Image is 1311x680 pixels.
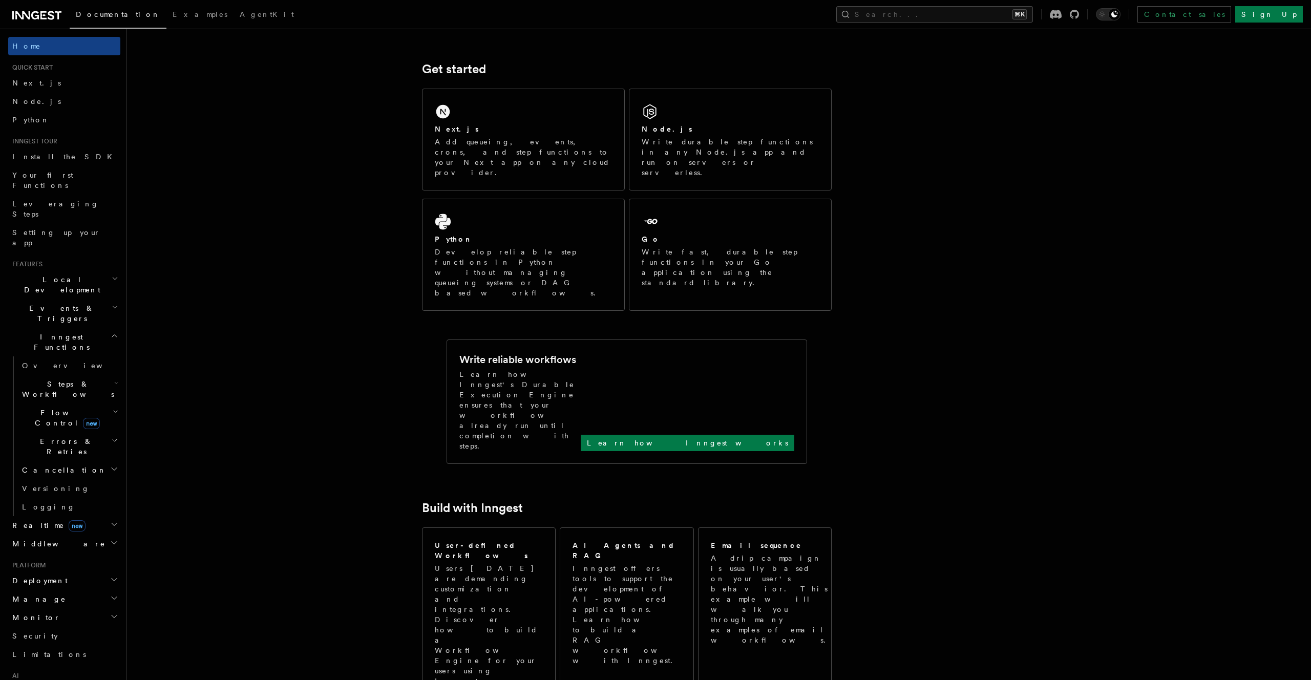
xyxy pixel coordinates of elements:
kbd: ⌘K [1012,9,1027,19]
span: Setting up your app [12,228,100,247]
span: Quick start [8,63,53,72]
a: Install the SDK [8,147,120,166]
span: Errors & Retries [18,436,111,457]
span: AgentKit [240,10,294,18]
span: Leveraging Steps [12,200,99,218]
p: Write fast, durable step functions in your Go application using the standard library. [642,247,819,288]
span: Features [8,260,43,268]
button: Events & Triggers [8,299,120,328]
p: A drip campaign is usually based on your user's behavior. This example will walk you through many... [711,553,832,645]
h2: AI Agents and RAG [573,540,682,561]
span: Examples [173,10,227,18]
a: Python [8,111,120,129]
span: Node.js [12,97,61,105]
span: Logging [22,503,75,511]
span: Home [12,41,41,51]
a: Leveraging Steps [8,195,120,223]
a: Build with Inngest [422,501,523,515]
a: Learn how Inngest works [581,435,794,451]
a: Versioning [18,479,120,498]
span: AI [8,672,19,680]
span: Monitor [8,612,60,623]
span: Cancellation [18,465,107,475]
p: Write durable step functions in any Node.js app and run on servers or serverless. [642,137,819,178]
a: PythonDevelop reliable step functions in Python without managing queueing systems or DAG based wo... [422,199,625,311]
span: Events & Triggers [8,303,112,324]
p: Add queueing, events, crons, and step functions to your Next app on any cloud provider. [435,137,612,178]
span: new [83,418,100,429]
h2: Python [435,234,473,244]
a: Next.js [8,74,120,92]
span: Deployment [8,576,68,586]
a: Next.jsAdd queueing, events, crons, and step functions to your Next app on any cloud provider. [422,89,625,190]
a: Security [8,627,120,645]
span: Versioning [22,484,90,493]
span: Limitations [12,650,86,658]
button: Monitor [8,608,120,627]
a: Documentation [70,3,166,29]
h2: Go [642,234,660,244]
span: Inngest tour [8,137,57,145]
span: Python [12,116,50,124]
a: Setting up your app [8,223,120,252]
button: Cancellation [18,461,120,479]
span: Steps & Workflows [18,379,114,399]
p: Learn how Inngest's Durable Execution Engine ensures that your workflow already run until complet... [459,369,581,451]
span: Next.js [12,79,61,87]
span: Realtime [8,520,86,530]
button: Deployment [8,571,120,590]
span: Inngest Functions [8,332,111,352]
button: Realtimenew [8,516,120,535]
span: Manage [8,594,66,604]
p: Inngest offers tools to support the development of AI-powered applications. Learn how to build a ... [573,563,682,666]
button: Inngest Functions [8,328,120,356]
a: Home [8,37,120,55]
span: Install the SDK [12,153,118,161]
span: Platform [8,561,46,569]
span: Flow Control [18,408,113,428]
span: Documentation [76,10,160,18]
button: Steps & Workflows [18,375,120,403]
h2: Write reliable workflows [459,352,576,367]
h2: Email sequence [711,540,802,550]
a: Get started [422,62,486,76]
button: Toggle dark mode [1096,8,1120,20]
button: Search...⌘K [836,6,1033,23]
a: Examples [166,3,234,28]
a: Node.jsWrite durable step functions in any Node.js app and run on servers or serverless. [629,89,832,190]
span: Middleware [8,539,105,549]
h2: User-defined Workflows [435,540,543,561]
a: Your first Functions [8,166,120,195]
span: new [69,520,86,532]
a: Logging [18,498,120,516]
a: AgentKit [234,3,300,28]
button: Middleware [8,535,120,553]
div: Inngest Functions [8,356,120,516]
span: Overview [22,362,128,370]
button: Local Development [8,270,120,299]
button: Errors & Retries [18,432,120,461]
a: GoWrite fast, durable step functions in your Go application using the standard library. [629,199,832,311]
button: Manage [8,590,120,608]
a: Overview [18,356,120,375]
a: Sign Up [1235,6,1303,23]
span: Local Development [8,274,112,295]
span: Your first Functions [12,171,73,189]
h2: Node.js [642,124,692,134]
p: Learn how Inngest works [587,438,788,448]
h2: Next.js [435,124,479,134]
a: Limitations [8,645,120,664]
p: Develop reliable step functions in Python without managing queueing systems or DAG based workflows. [435,247,612,298]
a: Node.js [8,92,120,111]
span: Security [12,632,58,640]
a: Contact sales [1137,6,1231,23]
button: Flow Controlnew [18,403,120,432]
